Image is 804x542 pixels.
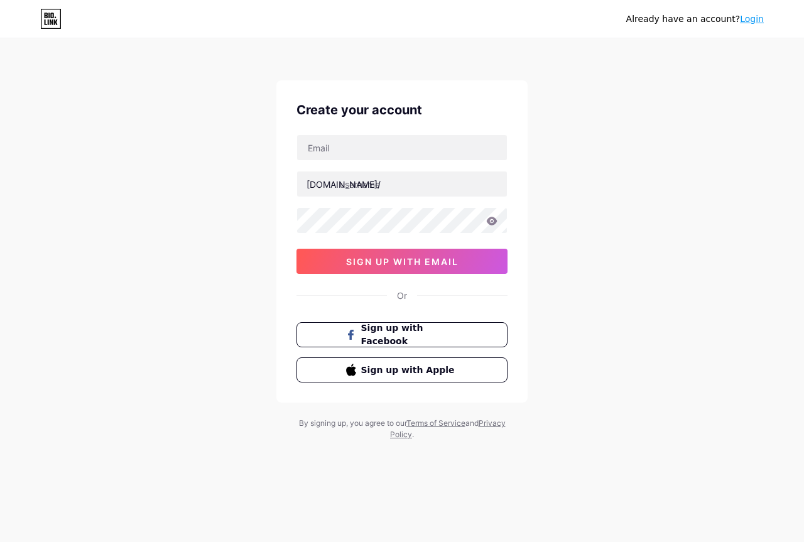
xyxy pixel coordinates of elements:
[296,322,508,347] button: Sign up with Facebook
[626,13,764,26] div: Already have an account?
[295,418,509,440] div: By signing up, you agree to our and .
[361,364,459,377] span: Sign up with Apple
[361,322,459,348] span: Sign up with Facebook
[296,357,508,382] button: Sign up with Apple
[307,178,381,191] div: [DOMAIN_NAME]/
[346,256,459,267] span: sign up with email
[397,289,407,302] div: Or
[740,14,764,24] a: Login
[297,171,507,197] input: username
[406,418,465,428] a: Terms of Service
[296,249,508,274] button: sign up with email
[297,135,507,160] input: Email
[296,100,508,119] div: Create your account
